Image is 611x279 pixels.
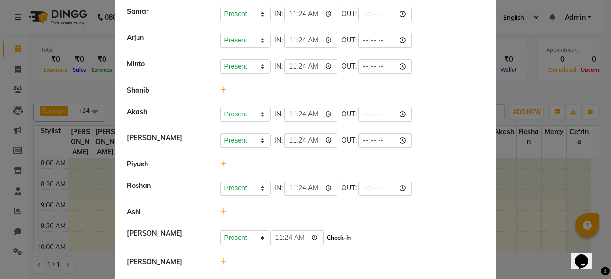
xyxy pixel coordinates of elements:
button: Check-In [325,231,353,245]
div: Shanib [120,85,213,95]
iframe: chat widget [571,241,601,269]
span: IN: [274,35,283,45]
span: OUT: [341,183,357,193]
span: OUT: [341,9,357,19]
span: IN: [274,9,283,19]
span: IN: [274,135,283,145]
span: OUT: [341,62,357,72]
span: IN: [274,62,283,72]
div: Roshan [120,181,213,196]
span: IN: [274,109,283,119]
div: Arjun [120,33,213,48]
span: OUT: [341,35,357,45]
div: ⁠Akash [120,107,213,122]
div: Piyush [120,159,213,169]
span: OUT: [341,109,357,119]
span: IN: [274,183,283,193]
div: Ashi [120,207,213,217]
span: OUT: [341,135,357,145]
div: [PERSON_NAME] [120,228,213,246]
div: ⁠Minto [120,59,213,74]
div: [PERSON_NAME] [120,257,213,267]
div: Samar [120,7,213,21]
div: ⁠[PERSON_NAME] [120,133,213,148]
